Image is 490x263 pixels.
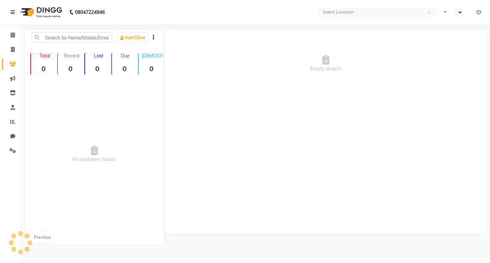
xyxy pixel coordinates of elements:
strong: 0 [139,64,164,73]
div: Select Location [323,9,354,16]
p: Lost [88,53,110,59]
p: Total [34,53,56,59]
span: No customer found. [25,78,164,231]
a: Add Client [118,33,147,43]
strong: 0 [112,64,137,73]
strong: 0 [31,64,56,73]
p: Recent [61,53,83,59]
p: [DEMOGRAPHIC_DATA] [142,53,164,59]
b: 08047224946 [75,3,105,22]
img: logo [17,3,64,22]
p: Due [113,53,137,59]
input: Search by Name/Mobile/Email/Code [32,32,112,43]
strong: 0 [58,64,83,73]
strong: 0 [85,64,110,73]
div: Empty details [165,30,487,98]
